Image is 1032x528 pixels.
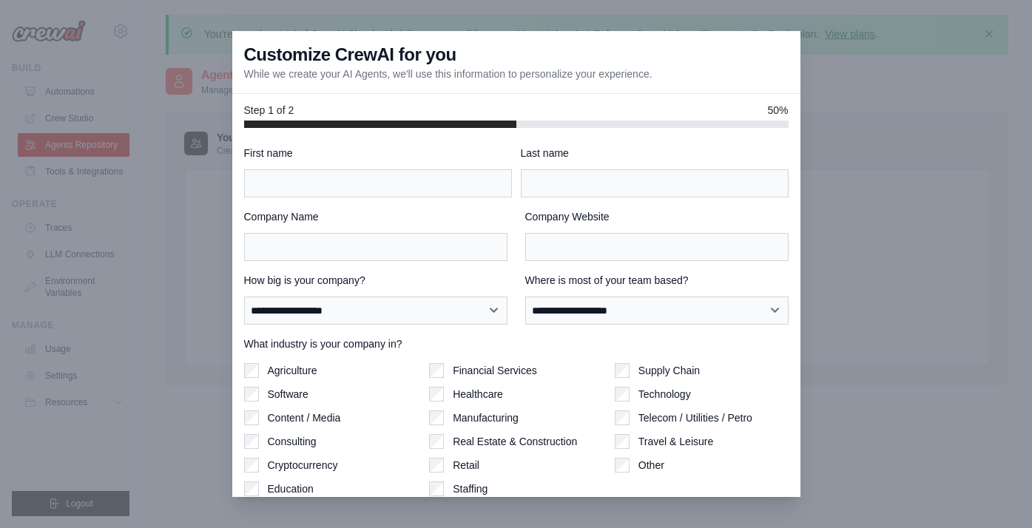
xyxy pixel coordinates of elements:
[268,363,317,378] label: Agriculture
[453,434,577,449] label: Real Estate & Construction
[244,67,652,81] p: While we create your AI Agents, we'll use this information to personalize your experience.
[268,434,317,449] label: Consulting
[638,458,664,473] label: Other
[453,481,488,496] label: Staffing
[244,146,512,160] label: First name
[453,363,537,378] label: Financial Services
[767,103,788,118] span: 50%
[453,387,503,402] label: Healthcare
[244,103,294,118] span: Step 1 of 2
[521,146,789,160] label: Last name
[453,458,479,473] label: Retail
[244,43,456,67] h3: Customize CrewAI for you
[268,410,341,425] label: Content / Media
[638,363,700,378] label: Supply Chain
[638,387,691,402] label: Technology
[268,387,308,402] label: Software
[638,434,713,449] label: Travel & Leisure
[244,273,507,288] label: How big is your company?
[453,410,519,425] label: Manufacturing
[525,209,789,224] label: Company Website
[525,273,789,288] label: Where is most of your team based?
[638,410,752,425] label: Telecom / Utilities / Petro
[268,481,314,496] label: Education
[244,209,507,224] label: Company Name
[244,336,789,351] label: What industry is your company in?
[268,458,338,473] label: Cryptocurrency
